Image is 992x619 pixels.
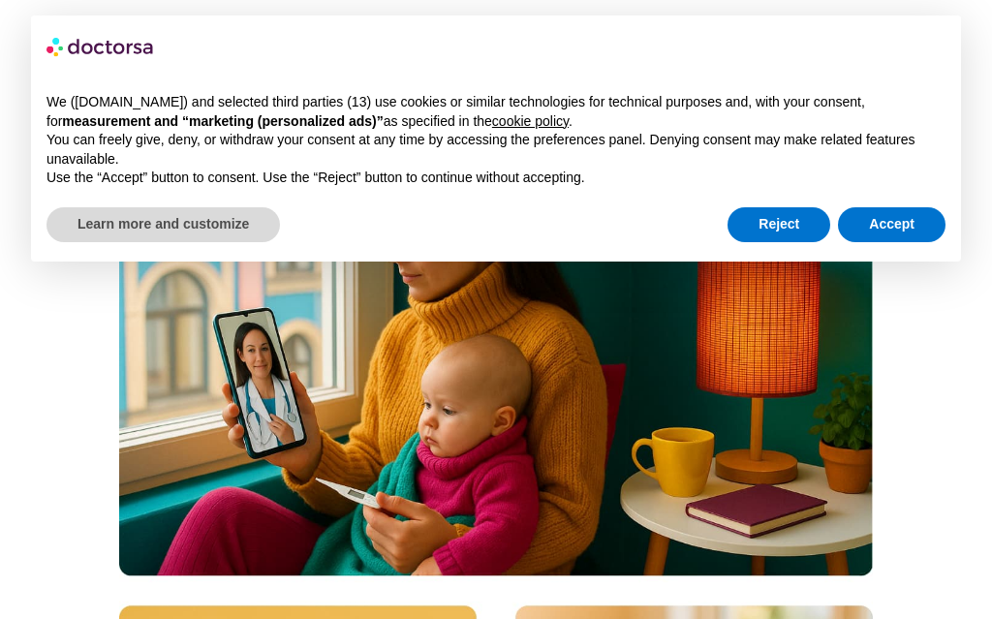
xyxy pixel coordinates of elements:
p: Use the “Accept” button to consent. Use the “Reject” button to continue without accepting. [46,169,945,188]
button: Accept [838,207,945,242]
p: You can freely give, deny, or withdraw your consent at any time by accessing the preferences pane... [46,131,945,169]
strong: measurement and “marketing (personalized ads)” [62,113,383,129]
a: cookie policy [492,113,569,129]
img: logo [46,31,155,62]
p: We ([DOMAIN_NAME]) and selected third parties (13) use cookies or similar technologies for techni... [46,93,945,131]
button: Learn more and customize [46,207,280,242]
button: Reject [728,207,830,242]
